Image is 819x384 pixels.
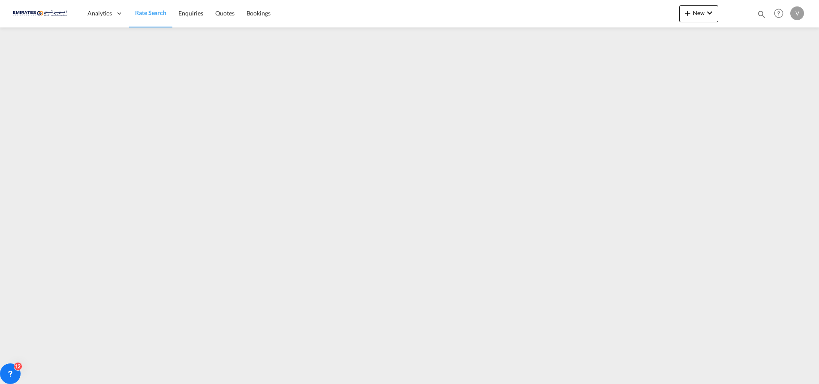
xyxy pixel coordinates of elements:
[178,9,203,17] span: Enquiries
[87,9,112,18] span: Analytics
[757,9,766,22] div: icon-magnify
[683,9,715,16] span: New
[790,6,804,20] div: V
[215,9,234,17] span: Quotes
[679,5,718,22] button: icon-plus 400-fgNewicon-chevron-down
[771,6,790,21] div: Help
[771,6,786,21] span: Help
[135,9,166,16] span: Rate Search
[13,4,71,23] img: c67187802a5a11ec94275b5db69a26e6.png
[683,8,693,18] md-icon: icon-plus 400-fg
[705,8,715,18] md-icon: icon-chevron-down
[757,9,766,19] md-icon: icon-magnify
[247,9,271,17] span: Bookings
